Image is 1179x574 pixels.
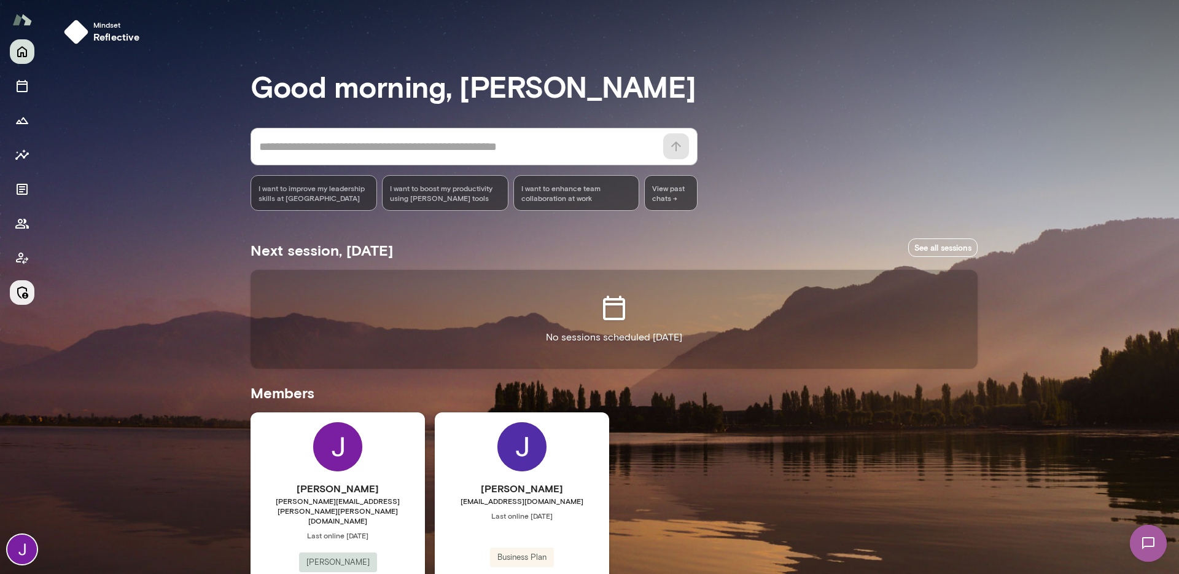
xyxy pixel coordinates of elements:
[251,496,425,525] span: [PERSON_NAME][EMAIL_ADDRESS][PERSON_NAME][PERSON_NAME][DOMAIN_NAME]
[7,535,37,564] img: Jocelyn Grodin
[382,175,508,211] div: I want to boost my productivity using [PERSON_NAME] tools
[10,74,34,98] button: Sessions
[251,481,425,496] h6: [PERSON_NAME]
[497,422,547,471] img: Jackie G
[251,383,978,403] h5: Members
[546,330,682,345] p: No sessions scheduled [DATE]
[251,175,377,211] div: I want to improve my leadership skills at [GEOGRAPHIC_DATA]
[10,280,34,305] button: Manage
[251,530,425,540] span: Last online [DATE]
[313,422,362,471] img: Jocelyn Grodin
[490,551,554,564] span: Business Plan
[10,143,34,167] button: Insights
[10,177,34,202] button: Documents
[908,238,978,258] a: See all sessions
[10,108,34,133] button: Growth Plan
[64,20,88,44] img: mindset
[10,39,34,64] button: Home
[10,246,34,270] button: Client app
[513,175,640,211] div: I want to enhance team collaboration at work
[251,240,393,260] h5: Next session, [DATE]
[10,211,34,236] button: Members
[521,183,632,203] span: I want to enhance team collaboration at work
[59,15,150,49] button: Mindsetreflective
[435,481,609,496] h6: [PERSON_NAME]
[390,183,500,203] span: I want to boost my productivity using [PERSON_NAME] tools
[12,8,32,31] img: Mento
[435,511,609,521] span: Last online [DATE]
[93,29,140,44] h6: reflective
[644,175,698,211] span: View past chats ->
[299,556,377,568] span: [PERSON_NAME]
[93,20,140,29] span: Mindset
[259,183,369,203] span: I want to improve my leadership skills at [GEOGRAPHIC_DATA]
[435,496,609,506] span: [EMAIL_ADDRESS][DOMAIN_NAME]
[251,69,978,103] h3: Good morning, [PERSON_NAME]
